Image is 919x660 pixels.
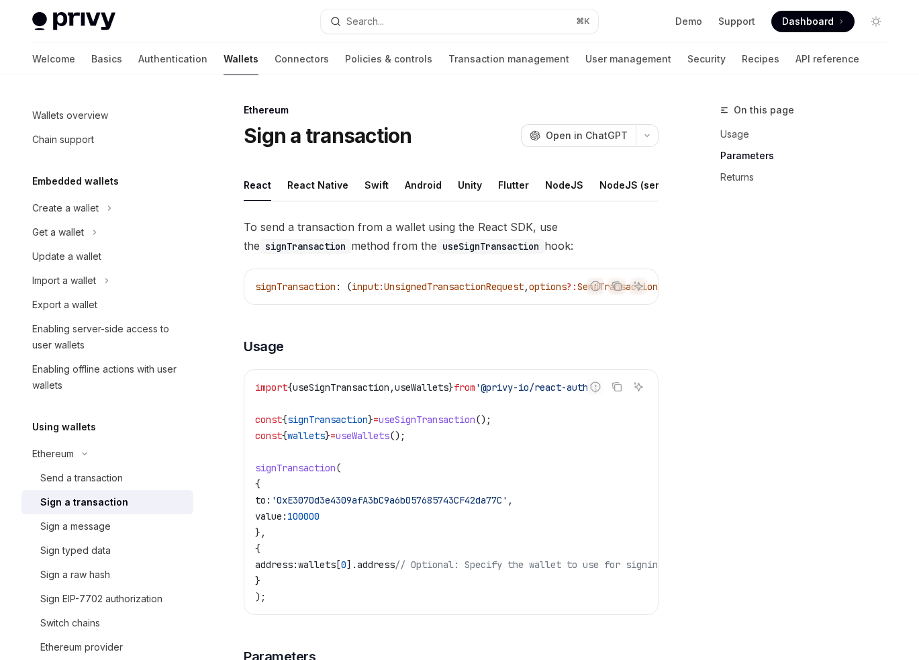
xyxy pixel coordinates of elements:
[282,430,287,442] span: {
[585,43,671,75] a: User management
[275,43,329,75] a: Connectors
[32,107,108,124] div: Wallets overview
[32,12,115,31] img: light logo
[21,317,193,357] a: Enabling server-side access to user wallets
[40,518,111,534] div: Sign a message
[32,321,185,353] div: Enabling server-side access to user wallets
[32,43,75,75] a: Welcome
[475,381,593,393] span: '@privy-io/react-auth'
[21,196,193,220] button: Toggle Create a wallet section
[255,478,260,490] span: {
[40,639,123,655] div: Ethereum provider
[138,43,207,75] a: Authentication
[576,16,590,27] span: ⌘ K
[32,446,74,462] div: Ethereum
[448,381,454,393] span: }
[255,414,282,426] span: const
[21,293,193,317] a: Export a wallet
[498,169,529,201] div: Flutter
[255,281,336,293] span: signTransaction
[587,378,604,395] button: Report incorrect code
[21,490,193,514] a: Sign a transaction
[458,169,482,201] div: Unity
[379,414,475,426] span: useSignTransaction
[255,494,271,506] span: to:
[630,277,647,295] button: Ask AI
[782,15,834,28] span: Dashboard
[21,220,193,244] button: Toggle Get a wallet section
[40,615,100,631] div: Switch chains
[352,281,379,293] span: input
[255,591,266,603] span: );
[32,248,101,265] div: Update a wallet
[271,494,507,506] span: '0xE3070d3e4309afA3bC9a6b057685743CF42da77C'
[341,559,346,571] span: 0
[346,559,357,571] span: ].
[32,224,84,240] div: Get a wallet
[40,543,111,559] div: Sign typed data
[21,103,193,128] a: Wallets overview
[346,13,384,30] div: Search...
[379,281,384,293] span: :
[336,559,341,571] span: [
[21,244,193,269] a: Update a wallet
[720,124,898,145] a: Usage
[260,239,351,254] code: signTransaction
[21,635,193,659] a: Ethereum provider
[21,442,193,466] button: Toggle Ethereum section
[21,611,193,635] a: Switch chains
[40,494,128,510] div: Sign a transaction
[336,462,341,474] span: (
[448,43,569,75] a: Transaction management
[244,169,271,201] div: React
[720,167,898,188] a: Returns
[21,587,193,611] a: Sign EIP-7702 authorization
[865,11,887,32] button: Toggle dark mode
[298,559,336,571] span: wallets
[255,381,287,393] span: import
[255,430,282,442] span: const
[40,591,162,607] div: Sign EIP-7702 authorization
[21,357,193,397] a: Enabling offline actions with user wallets
[336,430,389,442] span: useWallets
[32,273,96,289] div: Import a wallet
[405,169,442,201] div: Android
[720,145,898,167] a: Parameters
[771,11,855,32] a: Dashboard
[587,277,604,295] button: Report incorrect code
[287,169,348,201] div: React Native
[255,543,260,555] span: {
[475,414,491,426] span: ();
[255,526,266,538] span: },
[21,269,193,293] button: Toggle Import a wallet section
[454,381,475,393] span: from
[244,218,659,255] span: To send a transaction from a wallet using the React SDK, use the method from the hook:
[521,124,636,147] button: Open in ChatGPT
[608,277,626,295] button: Copy the contents from the code block
[282,414,287,426] span: {
[40,470,123,486] div: Send a transaction
[336,281,352,293] span: : (
[389,381,395,393] span: ,
[718,15,755,28] a: Support
[32,200,99,216] div: Create a wallet
[507,494,513,506] span: ,
[546,129,628,142] span: Open in ChatGPT
[287,381,293,393] span: {
[567,281,577,293] span: ?:
[675,15,702,28] a: Demo
[395,381,448,393] span: useWallets
[287,414,368,426] span: signTransaction
[21,466,193,490] a: Send a transaction
[244,124,412,148] h1: Sign a transaction
[293,381,389,393] span: useSignTransaction
[32,173,119,189] h5: Embedded wallets
[357,559,395,571] span: address
[368,414,373,426] span: }
[524,281,529,293] span: ,
[287,510,320,522] span: 100000
[365,169,389,201] div: Swift
[345,43,432,75] a: Policies & controls
[330,430,336,442] span: =
[577,281,695,293] span: SendTransactionOptions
